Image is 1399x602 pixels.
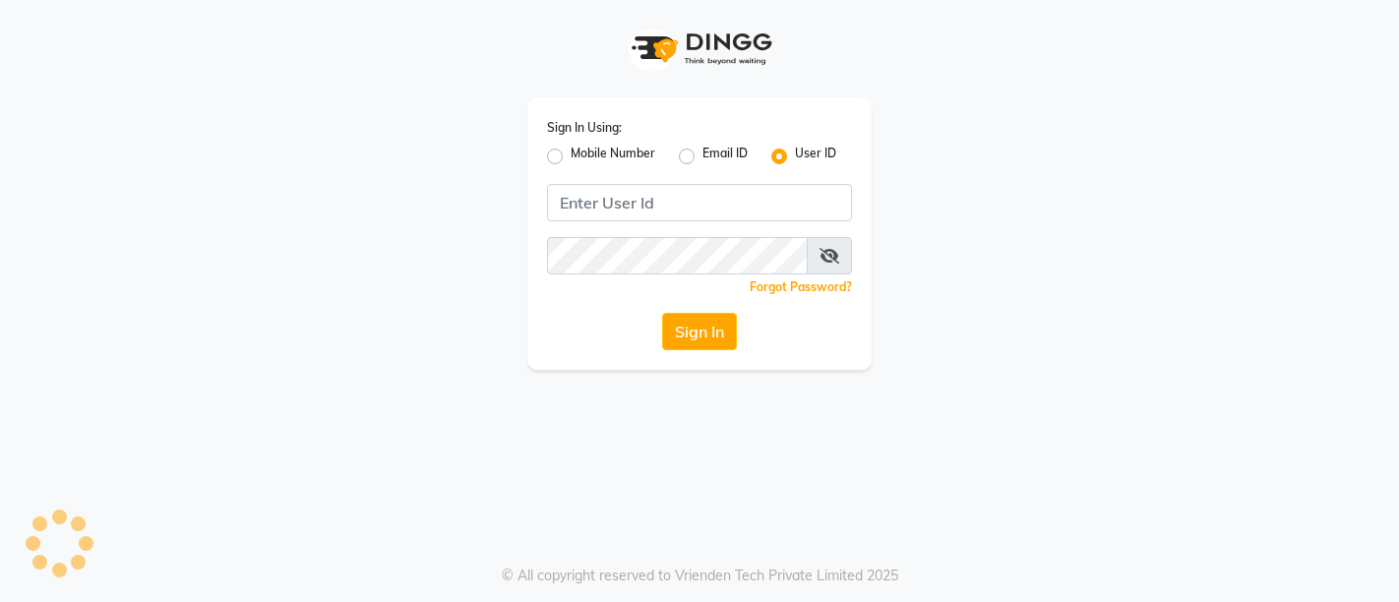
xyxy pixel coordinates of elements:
[547,184,852,221] input: Username
[702,145,748,168] label: Email ID
[662,313,737,350] button: Sign In
[547,237,808,274] input: Username
[795,145,836,168] label: User ID
[547,119,622,137] label: Sign In Using:
[621,20,778,78] img: logo1.svg
[750,279,852,294] a: Forgot Password?
[571,145,655,168] label: Mobile Number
